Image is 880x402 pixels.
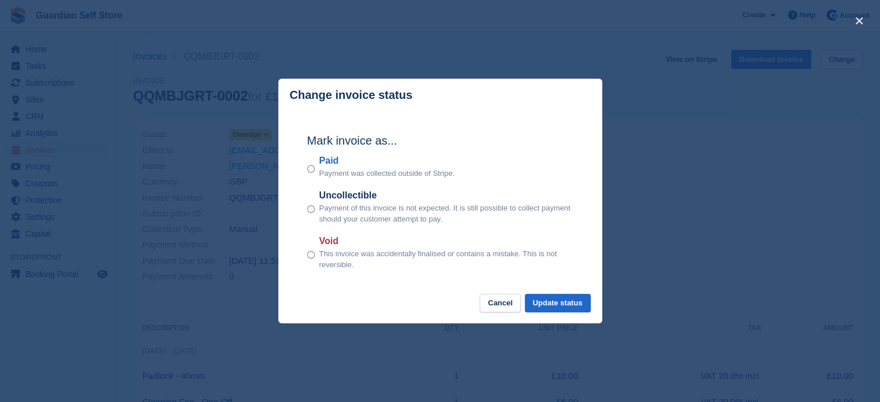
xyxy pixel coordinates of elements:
[307,132,573,149] h2: Mark invoice as...
[525,294,591,313] button: Update status
[319,202,573,225] p: Payment of this invoice is not expected. It is still possible to collect payment should your cust...
[319,189,573,202] label: Uncollectible
[319,168,455,179] p: Payment was collected outside of Stripe.
[290,88,413,102] p: Change invoice status
[319,154,455,168] label: Paid
[850,12,868,30] button: close
[480,294,521,313] button: Cancel
[319,248,573,271] p: This invoice was accidentally finalised or contains a mistake. This is not reversible.
[319,234,573,248] label: Void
